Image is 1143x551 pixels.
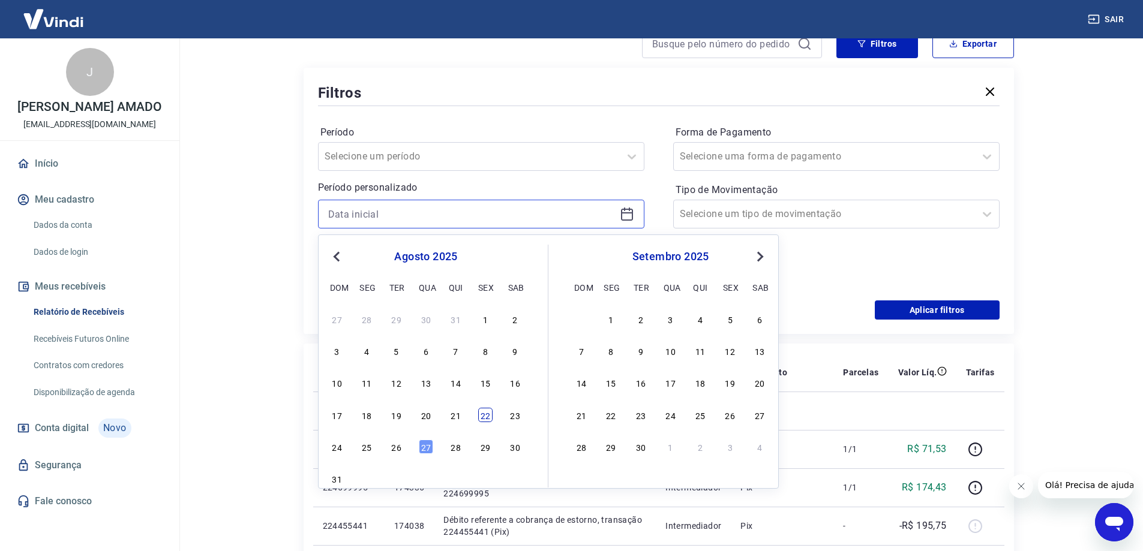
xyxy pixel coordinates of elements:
[572,310,769,455] div: month 2025-09
[419,439,433,454] div: Choose quarta-feira, 27 de agosto de 2025
[29,327,165,351] a: Recebíveis Futuros Online
[323,520,375,532] p: 224455441
[740,520,824,532] p: Pix
[753,249,767,264] button: Next Month
[508,439,523,454] div: Choose sábado, 30 de agosto de 2025
[843,520,878,532] p: -
[752,439,767,454] div: Choose sábado, 4 de outubro de 2025
[572,249,769,264] div: setembro 2025
[907,442,946,456] p: R$ 71,53
[634,408,648,422] div: Choose terça-feira, 23 de setembro de 2025
[318,180,644,195] p: Período personalizado
[14,186,165,213] button: Meu cadastro
[899,519,947,533] p: -R$ 195,75
[693,375,707,390] div: Choose quinta-feira, 18 de setembro de 2025
[508,312,523,326] div: Choose sábado, 2 de agosto de 2025
[508,408,523,422] div: Choose sábado, 23 de agosto de 2025
[419,471,433,486] div: Choose quarta-feira, 3 de setembro de 2025
[330,312,344,326] div: Choose domingo, 27 de julho de 2025
[693,344,707,358] div: Choose quinta-feira, 11 de setembro de 2025
[836,29,918,58] button: Filtros
[604,408,618,422] div: Choose segunda-feira, 22 de setembro de 2025
[389,344,404,358] div: Choose terça-feira, 5 de agosto de 2025
[723,344,737,358] div: Choose sexta-feira, 12 de setembro de 2025
[389,408,404,422] div: Choose terça-feira, 19 de agosto de 2025
[419,408,433,422] div: Choose quarta-feira, 20 de agosto de 2025
[66,48,114,96] div: J
[394,520,424,532] p: 174038
[843,481,878,493] p: 1/1
[1095,503,1133,541] iframe: Botão para abrir a janela de mensagens
[29,300,165,324] a: Relatório de Recebíveis
[478,312,493,326] div: Choose sexta-feira, 1 de agosto de 2025
[14,452,165,478] a: Segurança
[419,280,433,294] div: qua
[1009,474,1033,498] iframe: Fechar mensagem
[7,8,101,18] span: Olá! Precisa de ajuda?
[574,312,589,326] div: Choose domingo, 31 de agosto de 2025
[389,280,404,294] div: ter
[419,312,433,326] div: Choose quarta-feira, 30 de julho de 2025
[449,344,463,358] div: Choose quinta-feira, 7 de agosto de 2025
[29,240,165,264] a: Dados de login
[330,280,344,294] div: dom
[328,249,524,264] div: agosto 2025
[443,514,646,538] p: Débito referente a cobrança de estorno, transação 224455441 (Pix)
[318,83,362,103] h5: Filtros
[932,29,1014,58] button: Exportar
[723,312,737,326] div: Choose sexta-feira, 5 de setembro de 2025
[634,375,648,390] div: Choose terça-feira, 16 de setembro de 2025
[389,471,404,486] div: Choose terça-feira, 2 de setembro de 2025
[693,408,707,422] div: Choose quinta-feira, 25 de setembro de 2025
[664,312,678,326] div: Choose quarta-feira, 3 de setembro de 2025
[449,280,463,294] div: qui
[320,125,642,140] label: Período
[449,375,463,390] div: Choose quinta-feira, 14 de agosto de 2025
[1038,472,1133,498] iframe: Mensagem da empresa
[634,312,648,326] div: Choose terça-feira, 2 de setembro de 2025
[330,471,344,486] div: Choose domingo, 31 de agosto de 2025
[604,280,618,294] div: seg
[359,312,374,326] div: Choose segunda-feira, 28 de julho de 2025
[98,418,131,438] span: Novo
[693,280,707,294] div: qui
[752,344,767,358] div: Choose sábado, 13 de setembro de 2025
[604,439,618,454] div: Choose segunda-feira, 29 de setembro de 2025
[359,344,374,358] div: Choose segunda-feira, 4 de agosto de 2025
[723,280,737,294] div: sex
[693,439,707,454] div: Choose quinta-feira, 2 de outubro de 2025
[328,205,615,223] input: Data inicial
[634,280,648,294] div: ter
[723,375,737,390] div: Choose sexta-feira, 19 de setembro de 2025
[664,344,678,358] div: Choose quarta-feira, 10 de setembro de 2025
[875,300,1000,320] button: Aplicar filtros
[604,344,618,358] div: Choose segunda-feira, 8 de setembro de 2025
[328,310,524,487] div: month 2025-08
[898,366,937,378] p: Valor Líq.
[634,344,648,358] div: Choose terça-feira, 9 de setembro de 2025
[664,280,678,294] div: qua
[359,375,374,390] div: Choose segunda-feira, 11 de agosto de 2025
[478,408,493,422] div: Choose sexta-feira, 22 de agosto de 2025
[508,344,523,358] div: Choose sábado, 9 de agosto de 2025
[740,481,824,493] p: Pix
[14,273,165,300] button: Meus recebíveis
[23,118,156,131] p: [EMAIL_ADDRESS][DOMAIN_NAME]
[752,408,767,422] div: Choose sábado, 27 de setembro de 2025
[478,439,493,454] div: Choose sexta-feira, 29 de agosto de 2025
[329,249,344,264] button: Previous Month
[508,375,523,390] div: Choose sábado, 16 de agosto de 2025
[664,375,678,390] div: Choose quarta-feira, 17 de setembro de 2025
[574,439,589,454] div: Choose domingo, 28 de setembro de 2025
[389,439,404,454] div: Choose terça-feira, 26 de agosto de 2025
[843,443,878,455] p: 1/1
[359,471,374,486] div: Choose segunda-feira, 1 de setembro de 2025
[449,439,463,454] div: Choose quinta-feira, 28 de agosto de 2025
[359,439,374,454] div: Choose segunda-feira, 25 de agosto de 2025
[664,408,678,422] div: Choose quarta-feira, 24 de setembro de 2025
[14,414,165,442] a: Conta digitalNovo
[634,439,648,454] div: Choose terça-feira, 30 de setembro de 2025
[693,312,707,326] div: Choose quinta-feira, 4 de setembro de 2025
[740,443,824,455] p: Pix
[478,344,493,358] div: Choose sexta-feira, 8 de agosto de 2025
